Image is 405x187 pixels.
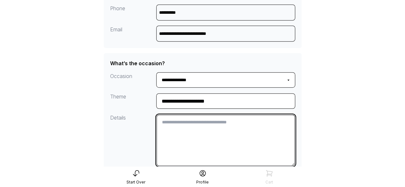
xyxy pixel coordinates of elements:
[110,114,157,166] div: Details
[110,4,157,20] div: Phone
[110,26,157,42] div: Email
[110,59,165,67] div: What’s the occasion?
[196,180,209,185] div: Profile
[110,72,157,88] div: Occasion
[265,180,273,185] div: Cart
[126,180,145,185] div: Start Over
[110,93,157,109] div: Theme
